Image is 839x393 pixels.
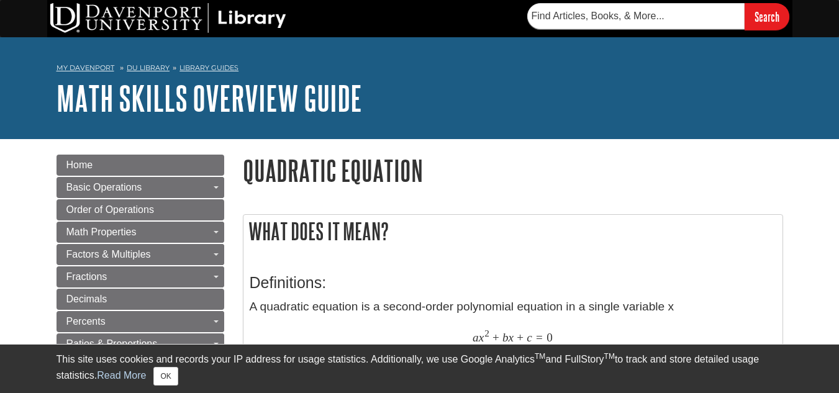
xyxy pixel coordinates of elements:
p: A quadratic equation is a second-order polynomial equation in a single variable x with a ≠ 0 . Be... [250,298,776,392]
a: Percents [57,311,224,332]
span: Ratios & Proportions [66,338,158,349]
a: Library Guides [179,63,238,72]
span: + [517,330,524,345]
span: Percents [66,316,106,327]
a: Math Skills Overview Guide [57,79,362,117]
img: DU Library [50,3,286,33]
a: Basic Operations [57,177,224,198]
span: a [473,330,479,345]
span: Order of Operations [66,204,154,215]
sup: TM [604,352,615,361]
a: My Davenport [57,63,114,73]
span: Basic Operations [66,182,142,192]
span: Fractions [66,271,107,282]
span: Decimals [66,294,107,304]
span: x [509,330,514,345]
span: Home [66,160,93,170]
span: = [536,330,543,345]
h2: What does it mean? [243,215,782,248]
a: Home [57,155,224,176]
span: x [479,330,484,345]
a: Read More [97,370,146,381]
input: Find Articles, Books, & More... [527,3,745,29]
div: This site uses cookies and records your IP address for usage statistics. Additionally, we use Goo... [57,352,783,386]
span: + [492,330,499,345]
a: Order of Operations [57,199,224,220]
a: Decimals [57,289,224,310]
sup: TM [535,352,545,361]
span: b [502,330,509,345]
form: Searches DU Library's articles, books, and more [527,3,789,30]
a: Fractions [57,266,224,287]
span: 0 [546,330,553,345]
span: Factors & Multiples [66,249,151,260]
input: Search [745,3,789,30]
a: DU Library [127,63,170,72]
span: Math Properties [66,227,137,237]
span: c [527,330,532,345]
a: Factors & Multiples [57,244,224,265]
a: Ratios & Proportions [57,333,224,355]
button: Close [153,367,178,386]
a: Math Properties [57,222,224,243]
h1: Quadratic Equation [243,155,783,186]
nav: breadcrumb [57,60,783,79]
span: 2 [484,328,489,339]
h3: Definitions: [250,274,776,292]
